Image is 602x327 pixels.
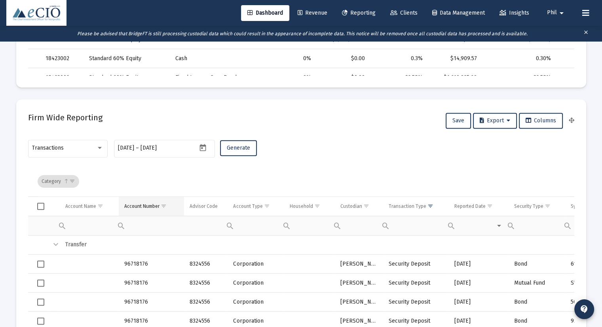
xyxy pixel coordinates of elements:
[37,317,44,325] div: Select row
[544,203,550,209] span: Show filter options for column 'Security Type'
[335,293,383,312] td: [PERSON_NAME]
[446,113,471,129] button: Save
[383,274,449,293] td: Security Deposit
[233,203,262,209] div: Account Type
[449,197,508,216] td: Column Reported Date
[514,203,543,209] div: Security Type
[220,140,257,156] button: Generate
[48,236,60,255] td: Collapse
[37,279,44,287] div: Select row
[376,55,423,63] div: 0.3%
[97,203,103,209] span: Show filter options for column 'Account Name'
[335,197,383,216] td: Column Custodian
[284,216,335,235] td: Filter cell
[340,203,362,209] div: Custodian
[184,197,228,216] td: Column Advisor Code
[335,216,383,235] td: Filter cell
[228,197,284,216] td: Column Account Type
[170,68,259,87] td: Fixed Income:Core Bonds
[28,111,103,124] h2: Firm Wide Reporting
[383,197,449,216] td: Column Transaction Type
[488,55,551,63] div: 0.30%
[449,293,508,312] td: [DATE]
[290,203,313,209] div: Household
[571,203,586,209] div: Symbol
[190,203,218,209] div: Advisor Code
[38,166,569,196] div: Data grid toolbar
[77,31,528,36] i: Please be advised that BridgeFT is still processing custodial data which could result in the appe...
[383,255,449,274] td: Security Deposit
[547,10,557,16] span: Phil
[427,203,433,209] span: Show filter options for column 'Transaction Type'
[519,113,563,129] button: Columns
[247,10,283,16] span: Dashboard
[69,178,75,184] span: Show filter options for column 'undefined'
[335,274,383,293] td: [PERSON_NAME]
[84,49,170,68] td: Standard 60% Equity
[508,197,565,216] td: Column Security Type
[291,5,334,21] a: Revenue
[298,10,327,16] span: Revenue
[449,216,508,235] td: Filter cell
[32,144,64,151] span: Transactions
[12,5,61,21] img: Dashboard
[454,203,486,209] div: Reported Date
[426,5,491,21] a: Data Management
[227,144,250,151] span: Generate
[65,203,96,209] div: Account Name
[537,5,576,21] button: Phil
[228,216,284,235] td: Filter cell
[526,117,556,124] span: Columns
[322,55,365,63] div: $0.00
[241,5,289,21] a: Dashboard
[124,203,160,209] div: Account Number
[119,216,184,235] td: Filter cell
[363,203,369,209] span: Show filter options for column 'Custodian'
[161,203,167,209] span: Show filter options for column 'Account Number'
[264,203,270,209] span: Show filter options for column 'Account Type'
[119,274,184,293] td: 96718176
[37,260,44,268] div: Select row
[508,274,565,293] td: Mutual Fund
[118,145,134,151] input: Start date
[383,216,449,235] td: Filter cell
[383,293,449,312] td: Security Deposit
[342,10,376,16] span: Reporting
[197,142,209,153] button: Open calendar
[557,5,566,21] mat-icon: arrow_drop_down
[141,145,179,151] input: End date
[119,255,184,274] td: 96718176
[493,5,536,21] a: Insights
[60,197,119,216] td: Column Account Name
[40,68,84,87] td: 18423002
[579,304,589,314] mat-icon: contact_support
[38,175,79,188] div: Category
[228,274,284,293] td: Corporation
[487,203,493,209] span: Show filter options for column 'Reported Date'
[449,274,508,293] td: [DATE]
[390,10,418,16] span: Clients
[119,293,184,312] td: 96718176
[136,145,139,151] span: –
[314,203,320,209] span: Show filter options for column 'Household'
[480,117,510,124] span: Export
[452,117,464,124] span: Save
[508,293,565,312] td: Bond
[184,293,228,312] td: 8324556
[184,274,228,293] td: 8324556
[265,55,311,63] div: 0%
[336,5,382,21] a: Reporting
[37,203,44,210] div: Select all
[37,298,44,306] div: Select row
[284,197,335,216] td: Column Household
[40,49,84,68] td: 18423002
[508,216,565,235] td: Filter cell
[389,203,426,209] div: Transaction Type
[432,10,485,16] span: Data Management
[119,197,184,216] td: Column Account Number
[449,255,508,274] td: [DATE]
[473,113,517,129] button: Export
[499,10,529,16] span: Insights
[170,49,259,68] td: Cash
[384,5,424,21] a: Clients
